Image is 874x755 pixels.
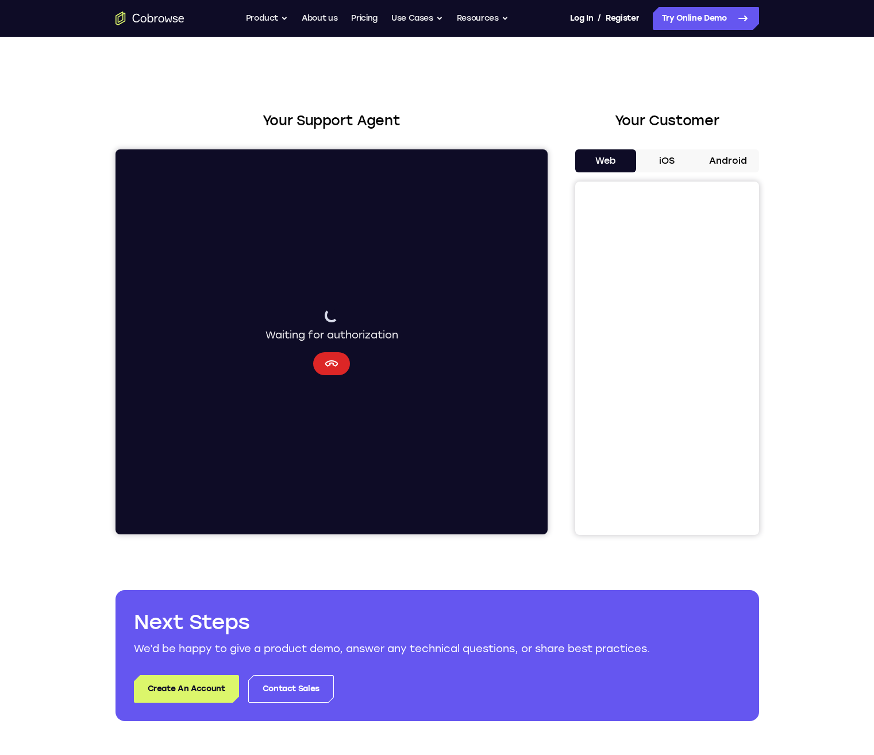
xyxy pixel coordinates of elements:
h2: Your Support Agent [115,110,548,131]
h2: Next Steps [134,608,741,636]
a: About us [302,7,337,30]
button: Android [698,149,759,172]
a: Try Online Demo [653,7,759,30]
a: Create An Account [134,675,239,703]
p: We’d be happy to give a product demo, answer any technical questions, or share best practices. [134,641,741,657]
a: Log In [570,7,593,30]
button: Web [575,149,637,172]
button: Use Cases [391,7,443,30]
a: Pricing [351,7,378,30]
a: Contact Sales [248,675,334,703]
button: Cancel [198,203,234,226]
button: Resources [457,7,509,30]
h2: Your Customer [575,110,759,131]
div: Waiting for authorization [150,159,283,194]
button: iOS [636,149,698,172]
span: / [598,11,601,25]
a: Register [606,7,639,30]
iframe: To enrich screen reader interactions, please activate Accessibility in Grammarly extension settings [115,149,548,534]
a: Go to the home page [115,11,184,25]
button: Product [246,7,288,30]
